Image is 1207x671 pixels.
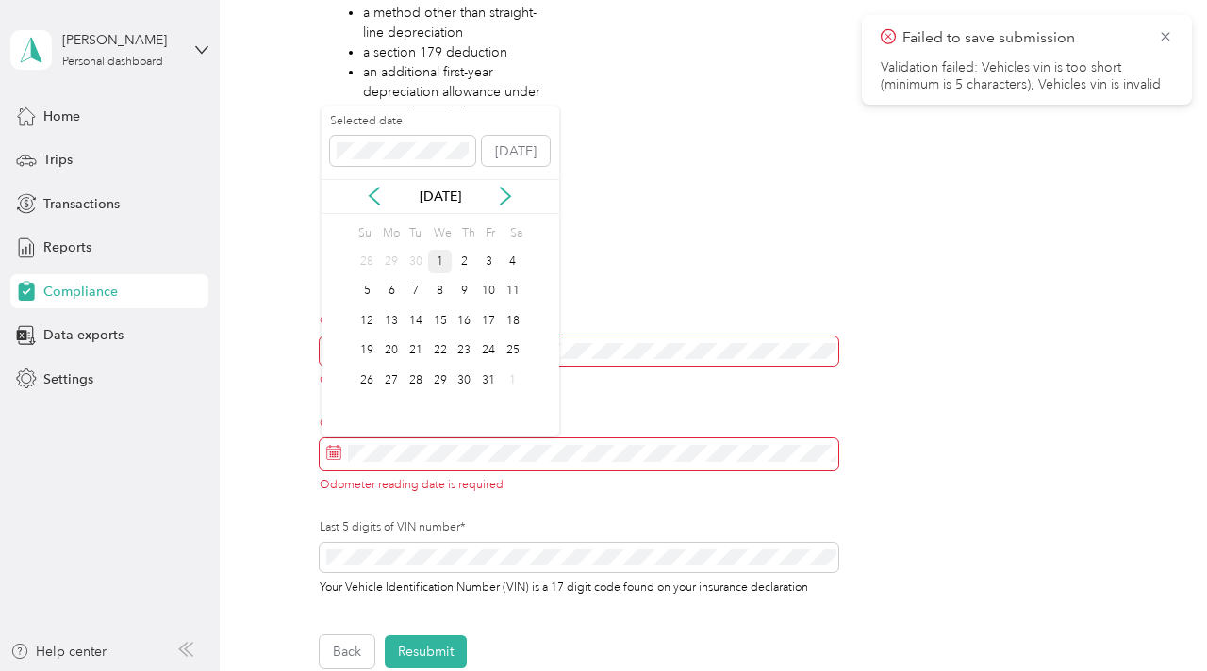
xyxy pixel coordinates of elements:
[320,519,837,536] label: Last 5 digits of VIN number*
[62,57,163,68] div: Personal dashboard
[428,368,453,392] div: 29
[363,62,550,161] li: an additional first-year depreciation allowance under an 'accelerated depreciation' method such a...
[320,635,374,668] button: Back
[320,313,837,330] label: Odometer reading (in miles)*
[355,309,380,333] div: 12
[355,250,380,273] div: 28
[501,368,525,392] div: 1
[452,368,476,392] div: 30
[355,339,380,363] div: 19
[43,369,93,389] span: Settings
[431,221,453,247] div: We
[452,280,476,303] div: 9
[385,635,467,668] button: Resubmit
[458,221,476,247] div: Th
[428,280,453,303] div: 8
[379,221,400,247] div: Mo
[476,309,501,333] div: 17
[428,250,453,273] div: 1
[404,250,428,273] div: 30
[43,194,120,214] span: Transactions
[379,309,404,333] div: 13
[406,221,424,247] div: Tu
[43,150,73,170] span: Trips
[330,113,475,130] label: Selected date
[43,282,118,302] span: Compliance
[501,280,525,303] div: 11
[452,339,476,363] div: 23
[483,221,501,247] div: Fr
[404,309,428,333] div: 14
[320,477,837,494] div: Odometer reading date is required
[452,250,476,273] div: 2
[62,30,180,50] div: [PERSON_NAME]
[355,280,380,303] div: 5
[355,221,373,247] div: Su
[379,280,404,303] div: 6
[476,250,501,273] div: 3
[379,368,404,392] div: 27
[355,368,380,392] div: 26
[476,368,501,392] div: 31
[476,280,501,303] div: 10
[428,309,453,333] div: 15
[501,250,525,273] div: 4
[507,221,525,247] div: Sa
[363,3,550,42] li: a method other than straight-line depreciation
[404,339,428,363] div: 21
[43,237,91,257] span: Reports
[428,339,453,363] div: 22
[404,280,428,303] div: 7
[379,339,404,363] div: 20
[482,136,550,166] button: [DATE]
[43,106,80,126] span: Home
[320,416,837,433] label: Odometer reading date*
[10,642,107,662] button: Help center
[401,187,480,206] p: [DATE]
[902,26,1144,50] p: Failed to save submission
[320,577,808,595] span: Your Vehicle Identification Number (VIN) is a 17 digit code found on your insurance declaration
[320,372,837,389] div: Odometer reading (in miles) is required
[881,59,1173,93] li: Validation failed: Vehicles vin is too short (minimum is 5 characters), Vehicles vin is invalid
[1101,565,1207,671] iframe: Everlance-gr Chat Button Frame
[501,309,525,333] div: 18
[476,339,501,363] div: 24
[379,250,404,273] div: 29
[363,42,550,62] li: a section 179 deduction
[43,325,124,345] span: Data exports
[404,368,428,392] div: 28
[452,309,476,333] div: 16
[501,339,525,363] div: 25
